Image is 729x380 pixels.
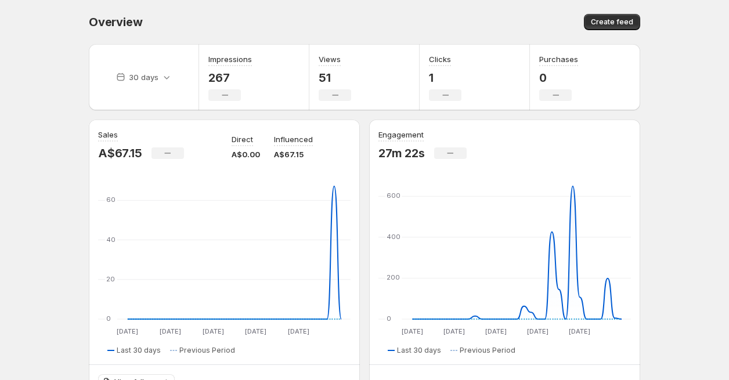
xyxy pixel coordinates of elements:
[98,129,118,140] h3: Sales
[387,233,400,241] text: 400
[387,191,400,200] text: 600
[460,346,515,355] span: Previous Period
[117,327,138,335] text: [DATE]
[203,327,224,335] text: [DATE]
[429,53,451,65] h3: Clicks
[443,327,465,335] text: [DATE]
[429,71,461,85] p: 1
[179,346,235,355] span: Previous Period
[584,14,640,30] button: Create feed
[245,327,266,335] text: [DATE]
[288,327,309,335] text: [DATE]
[160,327,181,335] text: [DATE]
[117,346,161,355] span: Last 30 days
[539,53,578,65] h3: Purchases
[208,53,252,65] h3: Impressions
[106,196,116,204] text: 60
[98,146,142,160] p: A$67.15
[402,327,423,335] text: [DATE]
[208,71,252,85] p: 267
[378,146,425,160] p: 27m 22s
[569,327,590,335] text: [DATE]
[319,71,351,85] p: 51
[527,327,548,335] text: [DATE]
[274,133,313,145] p: Influenced
[232,149,260,160] p: A$0.00
[378,129,424,140] h3: Engagement
[387,314,391,323] text: 0
[397,346,441,355] span: Last 30 days
[106,236,116,244] text: 40
[387,273,400,281] text: 200
[129,71,158,83] p: 30 days
[106,314,111,323] text: 0
[106,275,115,283] text: 20
[591,17,633,27] span: Create feed
[319,53,341,65] h3: Views
[485,327,507,335] text: [DATE]
[274,149,313,160] p: A$67.15
[232,133,253,145] p: Direct
[539,71,578,85] p: 0
[89,15,142,29] span: Overview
